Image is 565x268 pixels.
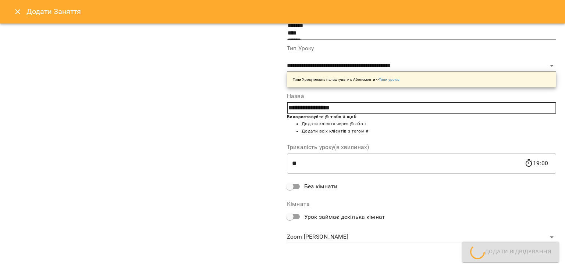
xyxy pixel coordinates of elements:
label: Тривалість уроку(в хвилинах) [287,144,556,150]
button: Close [9,3,26,21]
div: Zoom [PERSON_NAME] [287,231,556,243]
label: Тип Уроку [287,46,556,51]
a: Типи уроків [379,77,399,82]
h6: Додати Заняття [26,6,556,17]
span: Без кімнати [304,182,338,191]
li: Додати всіх клієнтів з тегом # [302,128,556,135]
label: Назва [287,93,556,99]
label: Кімната [287,201,556,207]
p: Типи Уроку можна налаштувати в Абонементи -> [293,77,399,82]
b: Використовуйте @ + або # щоб [287,114,356,119]
li: Додати клієнта через @ або + [302,120,556,128]
span: Урок займає декілька кімнат [304,213,385,221]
